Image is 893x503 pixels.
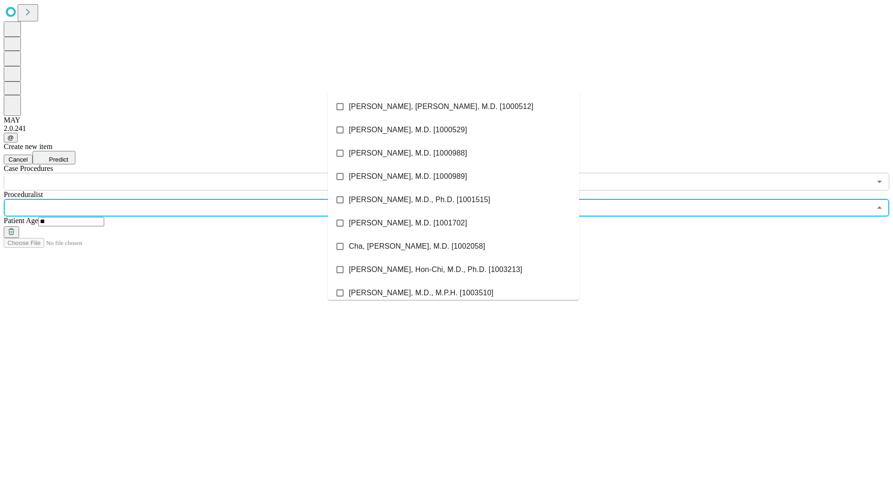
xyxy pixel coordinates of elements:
[4,217,38,224] span: Patient Age
[7,134,14,141] span: @
[349,171,467,182] span: [PERSON_NAME], M.D. [1000989]
[349,124,467,136] span: [PERSON_NAME], M.D. [1000529]
[349,241,485,252] span: Cha, [PERSON_NAME], M.D. [1002058]
[349,264,522,275] span: [PERSON_NAME], Hon-Chi, M.D., Ph.D. [1003213]
[873,175,886,188] button: Open
[349,148,467,159] span: [PERSON_NAME], M.D. [1000988]
[8,156,28,163] span: Cancel
[4,124,889,133] div: 2.0.241
[4,164,53,172] span: Scheduled Procedure
[349,101,533,112] span: [PERSON_NAME], [PERSON_NAME], M.D. [1000512]
[4,116,889,124] div: MAY
[349,287,493,299] span: [PERSON_NAME], M.D., M.P.H. [1003510]
[4,143,53,150] span: Create new item
[349,218,467,229] span: [PERSON_NAME], M.D. [1001702]
[4,133,18,143] button: @
[4,190,43,198] span: Proceduralist
[873,201,886,214] button: Close
[33,151,75,164] button: Predict
[4,155,33,164] button: Cancel
[349,194,490,205] span: [PERSON_NAME], M.D., Ph.D. [1001515]
[49,156,68,163] span: Predict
